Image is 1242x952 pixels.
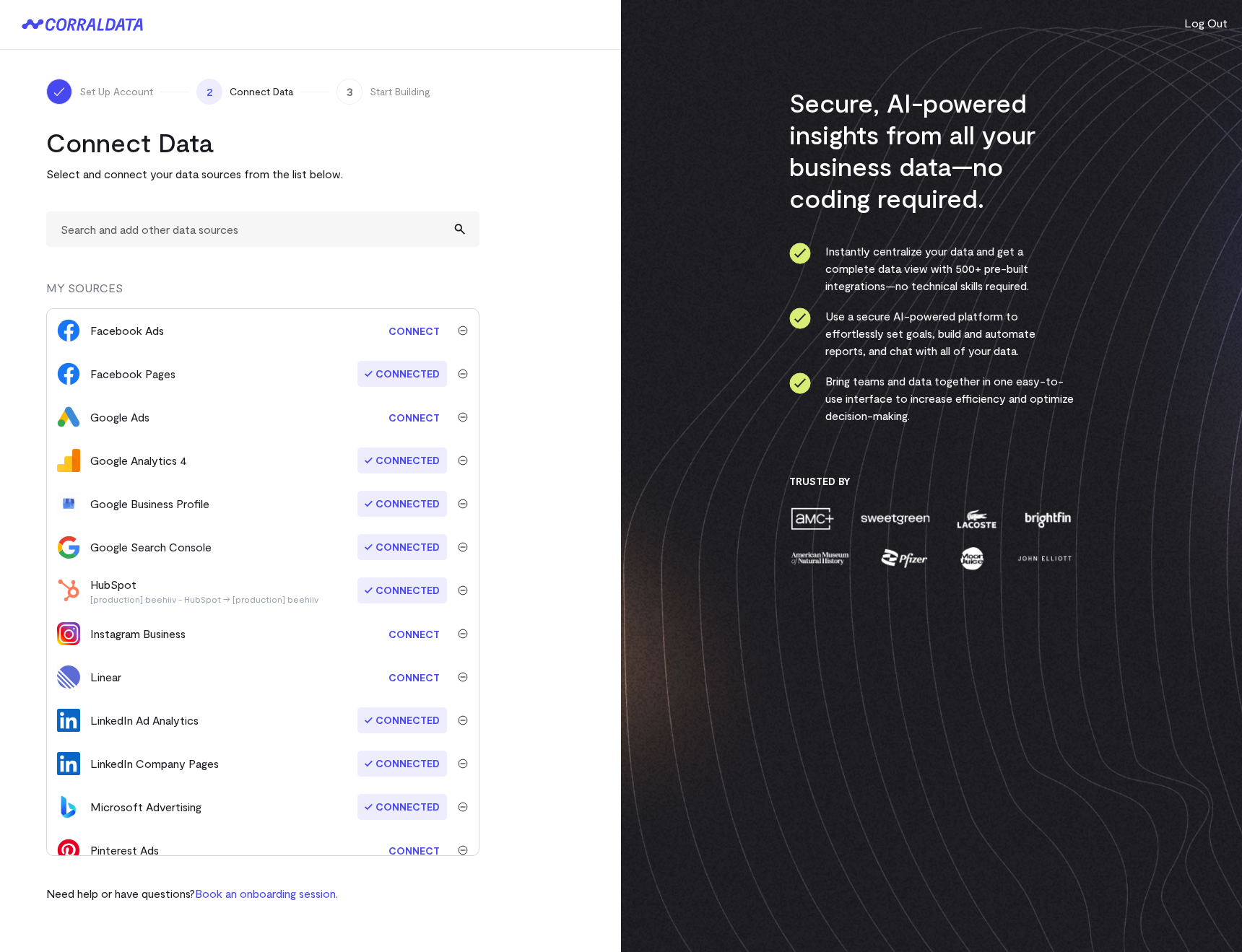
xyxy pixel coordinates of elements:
img: trash-40e54a27.svg [458,412,468,422]
p: [production] beehiiv - HubSpot → [production] beehiiv [90,593,318,605]
h3: Secure, AI-powered insights from all your business data—no coding required. [789,87,1074,214]
span: Connected [357,447,447,473]
img: linkedin_company_pages-6f572cd8.svg [57,752,80,775]
span: Connect Data [230,84,293,99]
div: Google Analytics 4 [90,452,187,469]
li: Bring teams and data together in one easy-to-use interface to increase efficiency and optimize de... [789,372,1074,424]
img: google_ads-c8121f33.png [57,406,80,429]
img: trash-40e54a27.svg [458,585,468,595]
p: Select and connect your data sources from the list below. [46,165,479,183]
img: trash-40e54a27.svg [458,845,468,855]
a: Connect [381,318,447,344]
div: HubSpot [90,576,318,605]
div: Facebook Pages [90,365,175,383]
img: sweetgreen-1d1fb32c.png [859,506,931,531]
img: facebook_pages-56946ca1.svg [57,362,80,385]
p: Need help or have questions? [46,885,338,902]
img: hubspot-c1e9301f.svg [57,579,80,602]
span: Connected [357,751,447,777]
img: linear-35997e4a.svg [57,665,80,689]
img: bingads-f64eff47.svg [57,795,80,818]
a: Connect [381,621,447,647]
img: google_search_console-3467bcd2.svg [57,536,80,559]
h2: Connect Data [46,126,479,158]
span: Connected [357,794,447,820]
img: trash-40e54a27.svg [458,715,468,725]
img: john-elliott-25751c40.png [1015,546,1074,571]
img: trash-40e54a27.svg [458,326,468,336]
div: LinkedIn Company Pages [90,755,219,772]
img: pinterest_ads-4031befa.svg [57,839,80,862]
div: Google Search Console [90,538,212,556]
img: trash-40e54a27.svg [458,672,468,682]
div: Pinterest Ads [90,842,159,859]
img: trash-40e54a27.svg [458,455,468,466]
img: linkedin_ads-6f572cd8.svg [57,709,80,732]
img: trash-40e54a27.svg [458,802,468,812]
span: 3 [336,79,362,105]
a: Connect [381,404,447,431]
span: Connected [357,577,447,603]
a: Book an onboarding session. [195,886,338,900]
span: Set Up Account [79,84,153,99]
img: amc-0b11a8f1.png [789,506,835,531]
img: brightfin-a251e171.png [1022,506,1074,531]
img: trash-40e54a27.svg [458,499,468,509]
img: ico-check-white-5ff98cb1.svg [52,84,66,99]
span: Connected [357,491,447,517]
div: Microsoft Advertising [90,798,201,816]
img: ico-check-circle-4b19435c.svg [789,307,811,329]
div: LinkedIn Ad Analytics [90,712,199,729]
h3: Trusted By [789,475,1074,488]
span: Connected [357,534,447,560]
img: lacoste-7a6b0538.png [955,506,998,531]
li: Instantly centralize your data and get a complete data view with 500+ pre-built integrations—no t... [789,243,1074,294]
img: pfizer-e137f5fc.png [880,546,929,571]
div: Google Ads [90,409,149,426]
button: Log Out [1184,14,1228,32]
img: facebook_ads-56946ca1.svg [57,319,80,342]
span: Start Building [370,84,430,99]
input: Search and add other data sources [46,211,479,247]
a: Connect [381,837,447,864]
img: moon-juice-c312e729.png [957,546,986,571]
div: MY SOURCES [46,279,479,308]
img: trash-40e54a27.svg [458,629,468,639]
span: 2 [196,79,222,105]
div: Facebook Ads [90,322,164,339]
a: Connect [381,664,447,691]
img: trash-40e54a27.svg [458,759,468,769]
img: google_analytics_4-fc05114a.png [57,449,80,472]
span: Connected [357,707,447,733]
div: Linear [90,668,121,686]
img: amnh-5afada46.png [789,546,851,571]
img: trash-40e54a27.svg [458,369,468,379]
span: Connected [357,361,447,387]
img: ico-check-circle-4b19435c.svg [789,372,811,394]
img: google_business_profile-01dad752.svg [57,492,80,515]
img: instagram_business-39503cfc.png [57,622,80,645]
div: Google Business Profile [90,495,209,512]
div: Instagram Business [90,625,186,642]
li: Use a secure AI-powered platform to effortlessly set goals, build and automate reports, and chat ... [789,307,1074,359]
img: ico-check-circle-4b19435c.svg [789,243,811,264]
img: trash-40e54a27.svg [458,542,468,552]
